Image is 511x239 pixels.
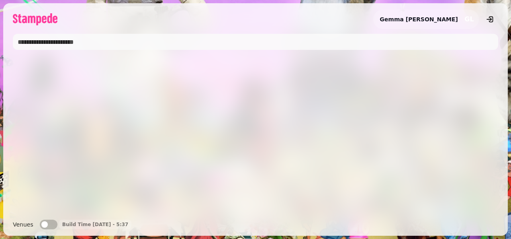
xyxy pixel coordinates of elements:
[464,16,474,23] span: GL
[380,15,458,23] h2: Gemma [PERSON_NAME]
[13,13,57,25] img: logo
[13,220,33,229] label: Venues
[62,221,129,228] p: Build Time [DATE] - 5:37
[482,11,498,27] button: logout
